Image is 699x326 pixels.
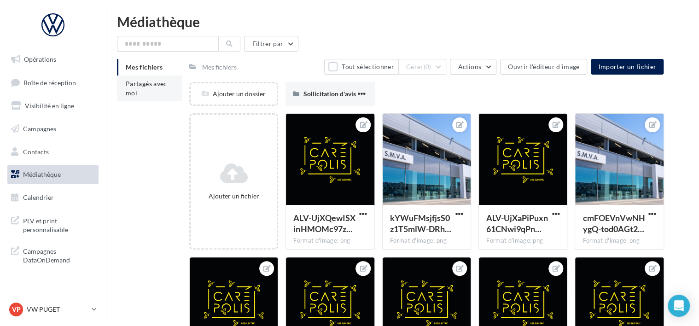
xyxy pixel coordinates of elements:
[591,59,664,75] button: Importer un fichier
[23,170,61,178] span: Médiathèque
[27,305,88,314] p: VW PUGET
[598,63,656,70] span: Importer un fichier
[582,213,645,234] span: cmFOEVnVwNHygQ-tod0AGt2KxZx-tvjBycu8jnsZAJ9sC9m5cy2IsEh_CY6H44Fb4sl0j74weEp3qDj7mQ=s0
[244,36,298,52] button: Filtrer par
[23,215,95,234] span: PLV et print personnalisable
[390,237,463,245] div: Format d'image: png
[126,63,163,71] span: Mes fichiers
[6,241,100,268] a: Campagnes DataOnDemand
[6,73,100,93] a: Boîte de réception
[126,80,167,97] span: Partagés avec moi
[23,245,95,265] span: Campagnes DataOnDemand
[303,90,355,98] span: Sollicitation d'avis
[6,165,100,184] a: Médiathèque
[25,102,74,110] span: Visibilité en ligne
[6,119,100,139] a: Campagnes
[117,15,688,29] div: Médiathèque
[6,50,100,69] a: Opérations
[293,213,355,234] span: ALV-UjXQewISXinHMOMc97zswlvHxL2wE85vkPev8o9CN7ZalNeeA6TI
[390,213,451,234] span: kYWuFMsjfjsS0z1T5mlW-DRhFChtocFycnTeHtmVL0qn9_IXXyn5H9AFO7IxeqyaT31P17sa7wA7-UvTGw=s0
[194,192,273,201] div: Ajouter un fichier
[293,237,367,245] div: Format d'image: png
[450,59,496,75] button: Actions
[202,63,237,72] div: Mes fichiers
[24,55,56,63] span: Opérations
[486,213,548,234] span: ALV-UjXaPiPuxn61CNwi9qPnvVo9XeyMB6m4w1W1NN_6mIQWXVK_V7S8
[668,295,690,317] div: Open Intercom Messenger
[398,59,447,75] button: Gérer(0)
[424,63,431,70] span: (0)
[12,305,21,314] span: VP
[6,211,100,238] a: PLV et print personnalisable
[486,237,559,245] div: Format d'image: png
[324,59,398,75] button: Tout sélectionner
[6,142,100,162] a: Contacts
[6,188,100,207] a: Calendrier
[500,59,587,75] button: Ouvrir l'éditeur d'image
[23,78,76,86] span: Boîte de réception
[7,301,99,318] a: VP VW PUGET
[191,89,277,99] div: Ajouter un dossier
[582,237,656,245] div: Format d'image: png
[458,63,481,70] span: Actions
[23,125,56,133] span: Campagnes
[23,193,54,201] span: Calendrier
[6,96,100,116] a: Visibilité en ligne
[23,147,49,155] span: Contacts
